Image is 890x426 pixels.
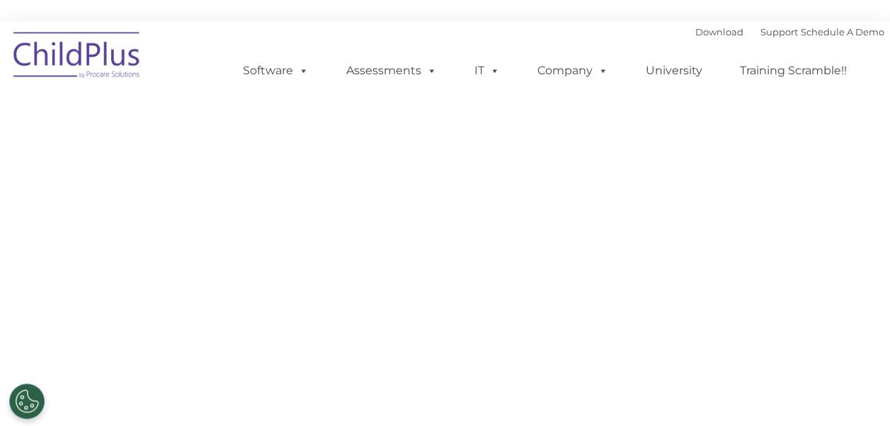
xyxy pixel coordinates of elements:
button: Cookies Settings [9,384,45,419]
a: Schedule A Demo [801,26,884,38]
a: Company [523,57,622,85]
font: | [695,26,884,38]
a: Download [695,26,743,38]
a: Training Scramble!! [726,57,861,85]
a: Software [229,57,323,85]
img: ChildPlus by Procare Solutions [6,22,148,93]
a: University [632,57,717,85]
a: Support [760,26,798,38]
a: Assessments [332,57,451,85]
a: IT [460,57,514,85]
